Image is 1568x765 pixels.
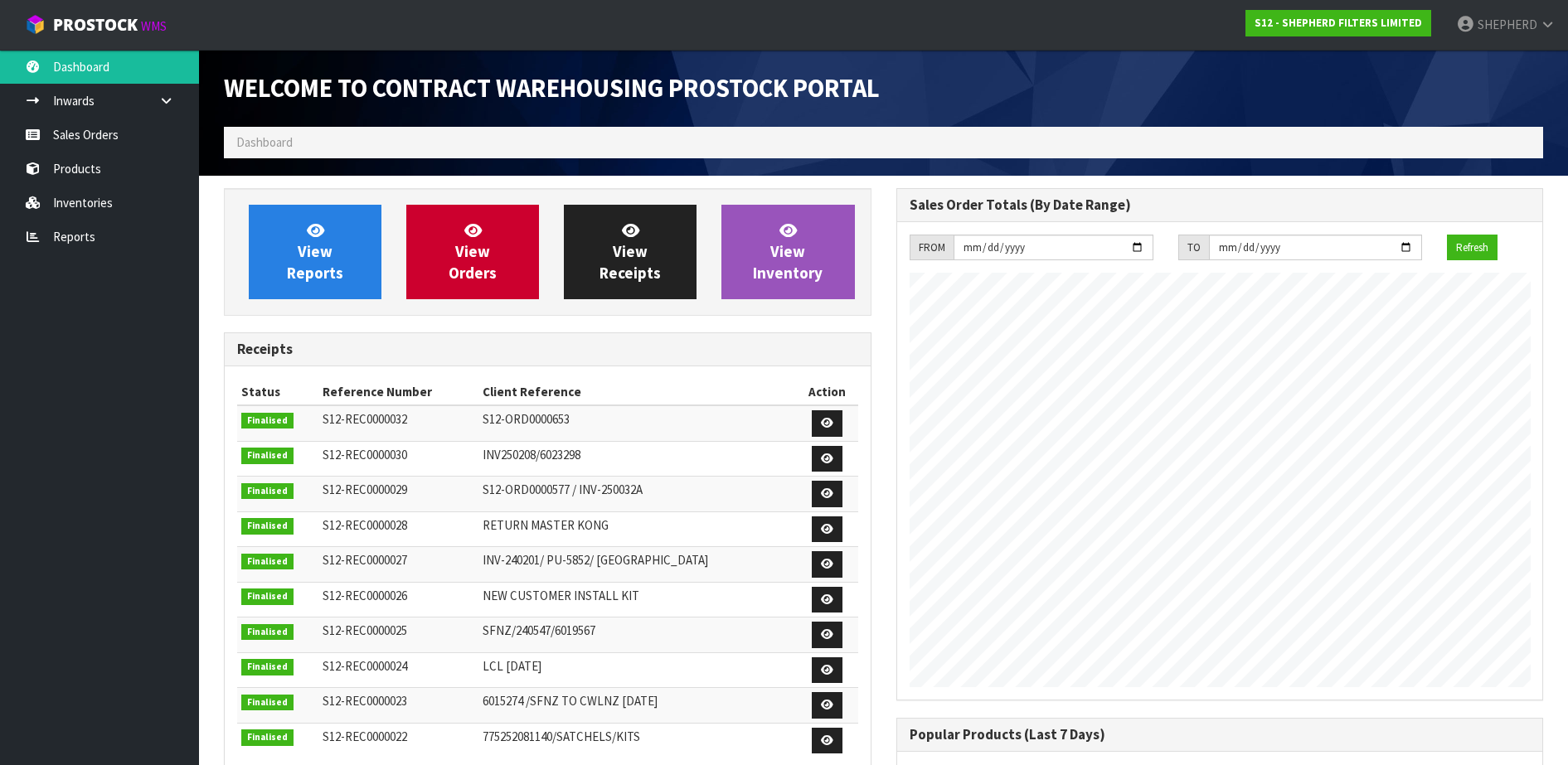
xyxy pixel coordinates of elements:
span: RETURN MASTER KONG [483,517,609,533]
span: Finalised [241,695,294,711]
div: TO [1178,235,1209,261]
a: ViewReports [249,205,381,299]
span: NEW CUSTOMER INSTALL KIT [483,588,639,603]
h3: Sales Order Totals (By Date Range) [910,197,1531,213]
span: S12-REC0000028 [323,517,407,533]
span: Finalised [241,448,294,464]
span: S12-REC0000029 [323,482,407,497]
th: Action [796,379,858,405]
span: S12-ORD0000653 [483,411,570,427]
span: Dashboard [236,134,293,150]
a: ViewInventory [721,205,854,299]
span: View Reports [287,220,343,283]
span: S12-REC0000026 [323,588,407,603]
span: S12-ORD0000577 / INV-250032A [483,482,643,497]
span: SFNZ/240547/6019567 [483,622,595,638]
a: ViewReceipts [564,205,697,299]
div: FROM [910,235,954,261]
span: Finalised [241,729,294,746]
span: Finalised [241,588,294,605]
th: Status [237,379,318,405]
span: Finalised [241,624,294,641]
span: S12-REC0000025 [323,622,407,638]
h3: Popular Products (Last 7 Days) [910,727,1531,743]
span: 775252081140/SATCHELS/KITS [483,729,640,744]
span: SHEPHERD [1478,17,1537,32]
th: Client Reference [478,379,796,405]
span: S12-REC0000030 [323,447,407,462]
a: ViewOrders [406,205,539,299]
span: 6015274 /SFNZ TO CWLNZ [DATE] [483,693,658,709]
span: Welcome to Contract Warehousing ProStock Portal [224,72,880,104]
span: LCL [DATE] [483,658,541,674]
button: Refresh [1447,235,1498,261]
h3: Receipts [237,341,858,357]
span: S12-REC0000024 [323,658,407,674]
span: S12-REC0000022 [323,729,407,744]
span: S12-REC0000023 [323,693,407,709]
small: WMS [141,18,167,34]
span: Finalised [241,413,294,429]
span: View Orders [449,220,497,283]
span: S12-REC0000032 [323,411,407,427]
span: Finalised [241,518,294,535]
th: Reference Number [318,379,478,405]
span: S12-REC0000027 [323,552,407,568]
span: View Inventory [753,220,823,283]
span: Finalised [241,659,294,675]
span: View Receipts [600,220,661,283]
span: ProStock [53,14,138,36]
img: cube-alt.png [25,14,46,35]
span: Finalised [241,554,294,570]
span: INV250208/6023298 [483,447,580,462]
span: INV-240201/ PU-5852/ [GEOGRAPHIC_DATA] [483,552,708,568]
span: Finalised [241,483,294,500]
strong: S12 - SHEPHERD FILTERS LIMITED [1255,16,1422,30]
